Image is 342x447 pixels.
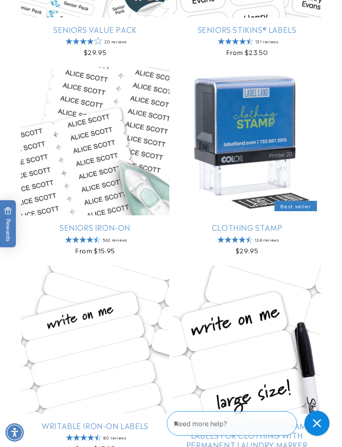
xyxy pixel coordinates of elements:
iframe: Sign Up via Text for Offers [7,380,106,405]
a: Clothing Stamp [173,222,321,232]
a: Seniors Iron-On [21,222,169,232]
span: Rewards [4,207,12,241]
a: Writable Iron-On Labels [21,421,169,430]
div: Accessibility Menu [5,423,24,442]
a: Seniors Value Pack [21,25,169,34]
iframe: Gorgias Floating Chat [167,408,334,439]
a: Seniors Stikins® Labels [173,25,321,34]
